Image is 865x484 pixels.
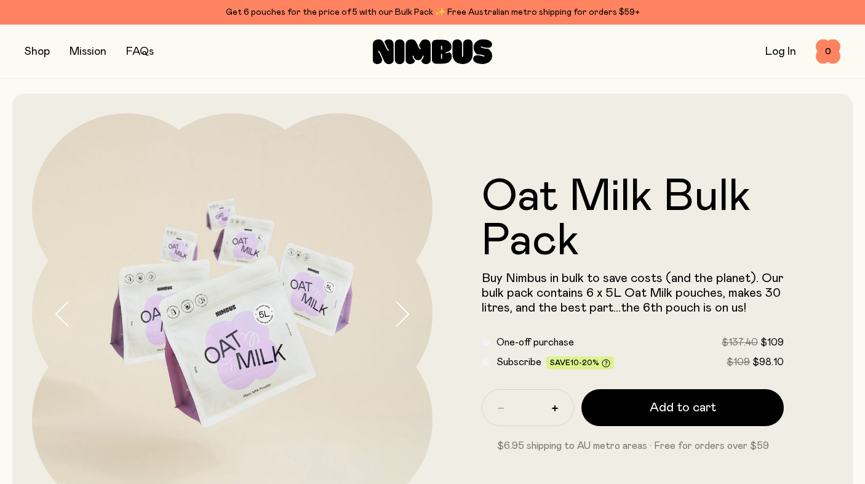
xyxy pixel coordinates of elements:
[727,357,750,367] span: $109
[722,337,758,347] span: $137.40
[496,337,574,347] span: One-off purchase
[752,357,784,367] span: $98.10
[650,399,716,416] span: Add to cart
[126,46,154,57] a: FAQs
[482,438,784,453] p: $6.95 shipping to AU metro areas · Free for orders over $59
[581,389,784,426] button: Add to cart
[550,359,610,368] span: Save
[496,357,541,367] span: Subscribe
[570,359,599,366] span: 10-20%
[482,272,783,314] span: Buy Nimbus in bulk to save costs (and the planet). Our bulk pack contains 6 x 5L Oat Milk pouches...
[482,175,784,264] h1: Oat Milk Bulk Pack
[765,46,796,57] a: Log In
[25,5,840,20] div: Get 6 pouches for the price of 5 with our Bulk Pack ✨ Free Australian metro shipping for orders $59+
[70,46,106,57] a: Mission
[760,337,784,347] span: $109
[816,39,840,64] button: 0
